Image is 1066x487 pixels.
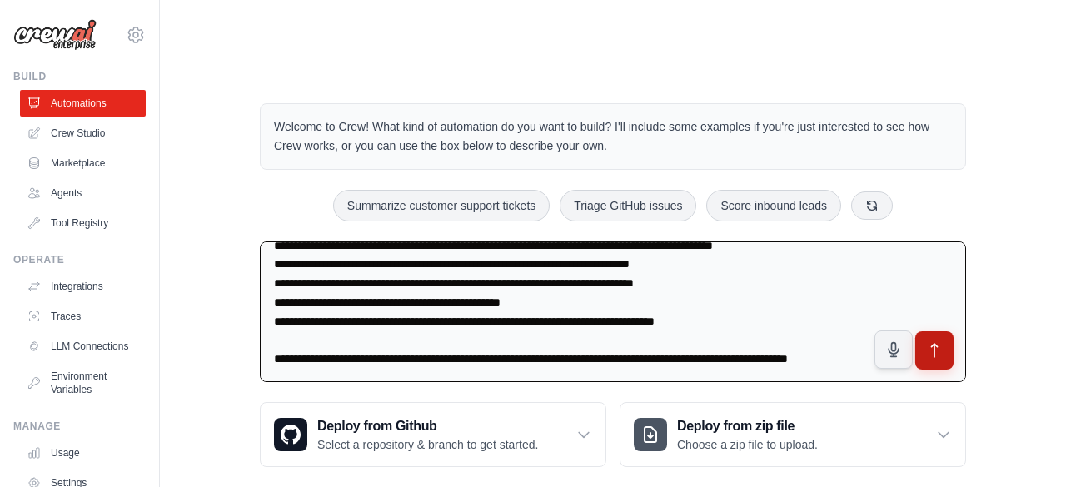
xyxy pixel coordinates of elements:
[677,436,818,453] p: Choose a zip file to upload.
[274,117,952,156] p: Welcome to Crew! What kind of automation do you want to build? I'll include some examples if you'...
[13,70,146,83] div: Build
[333,190,550,221] button: Summarize customer support tickets
[13,253,146,266] div: Operate
[560,190,696,221] button: Triage GitHub issues
[706,190,841,221] button: Score inbound leads
[983,407,1066,487] iframe: Chat Widget
[677,416,818,436] h3: Deploy from zip file
[13,420,146,433] div: Manage
[317,416,538,436] h3: Deploy from Github
[20,333,146,360] a: LLM Connections
[20,273,146,300] a: Integrations
[20,363,146,403] a: Environment Variables
[20,120,146,147] a: Crew Studio
[20,303,146,330] a: Traces
[20,90,146,117] a: Automations
[20,150,146,176] a: Marketplace
[13,19,97,51] img: Logo
[20,440,146,466] a: Usage
[20,180,146,206] a: Agents
[20,210,146,236] a: Tool Registry
[317,436,538,453] p: Select a repository & branch to get started.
